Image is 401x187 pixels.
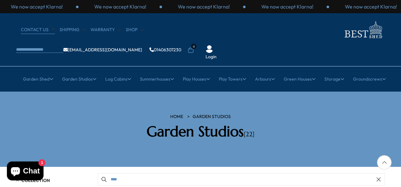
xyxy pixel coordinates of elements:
a: Garden Shed [23,71,53,87]
div: 2 / 3 [78,3,162,10]
div: 1 / 3 [246,3,329,10]
div: 3 / 3 [162,3,246,10]
a: 0 [188,47,194,53]
a: [EMAIL_ADDRESS][DOMAIN_NAME] [63,48,142,52]
a: HOME [170,114,183,120]
a: 01406307230 [149,48,181,52]
a: Arbours [255,71,275,87]
a: Play Houses [183,71,210,87]
a: Login [206,54,217,60]
a: Log Cabins [105,71,131,87]
a: Groundscrews [353,71,386,87]
p: We now accept Klarna! [261,3,313,10]
input: Search products [98,173,385,186]
h2: Garden Studios [111,123,290,140]
a: CONTACT US [21,27,55,33]
p: We now accept Klarna! [94,3,146,10]
p: We now accept Klarna! [11,3,63,10]
a: Summerhouses [140,71,174,87]
a: Green Houses [284,71,316,87]
a: Play Towers [219,71,246,87]
a: Storage [324,71,344,87]
a: Shipping [60,27,86,33]
img: logo [341,20,385,40]
p: We now accept Klarna! [178,3,230,10]
span: 0 [191,44,196,49]
p: We now accept Klarna! [345,3,397,10]
a: Warranty [90,27,121,33]
a: Shop [126,27,144,33]
a: Garden Studios [193,114,231,120]
span: [22] [244,130,254,138]
a: Garden Studios [62,71,96,87]
inbox-online-store-chat: Shopify online store chat [5,161,45,182]
img: User Icon [206,45,213,53]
